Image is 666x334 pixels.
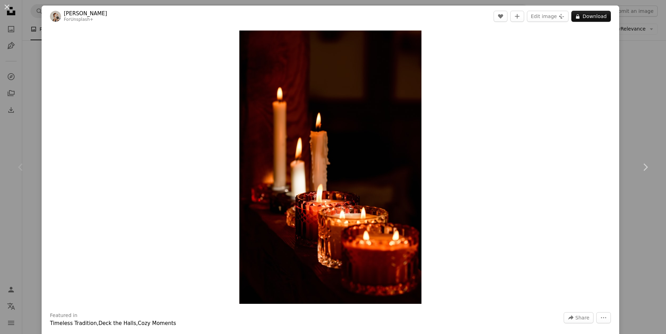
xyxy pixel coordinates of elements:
[50,320,97,326] a: Timeless Tradition
[564,312,594,323] button: Share this image
[575,312,589,323] span: Share
[70,17,93,22] a: Unsplash+
[136,320,138,326] span: ,
[571,11,611,22] button: Download
[494,11,507,22] button: Like
[50,11,61,22] img: Go to laura adai's profile
[64,17,107,23] div: For
[99,320,136,326] a: Deck the Halls
[596,312,611,323] button: More Actions
[624,134,666,200] a: Next
[50,312,77,319] h3: Featured in
[97,320,99,326] span: ,
[138,320,176,326] a: Cozy Moments
[64,10,107,17] a: [PERSON_NAME]
[239,31,421,304] button: Zoom in on this image
[510,11,524,22] button: Add to Collection
[527,11,569,22] button: Edit image
[239,31,421,304] img: a group of lit candles sitting on top of a table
